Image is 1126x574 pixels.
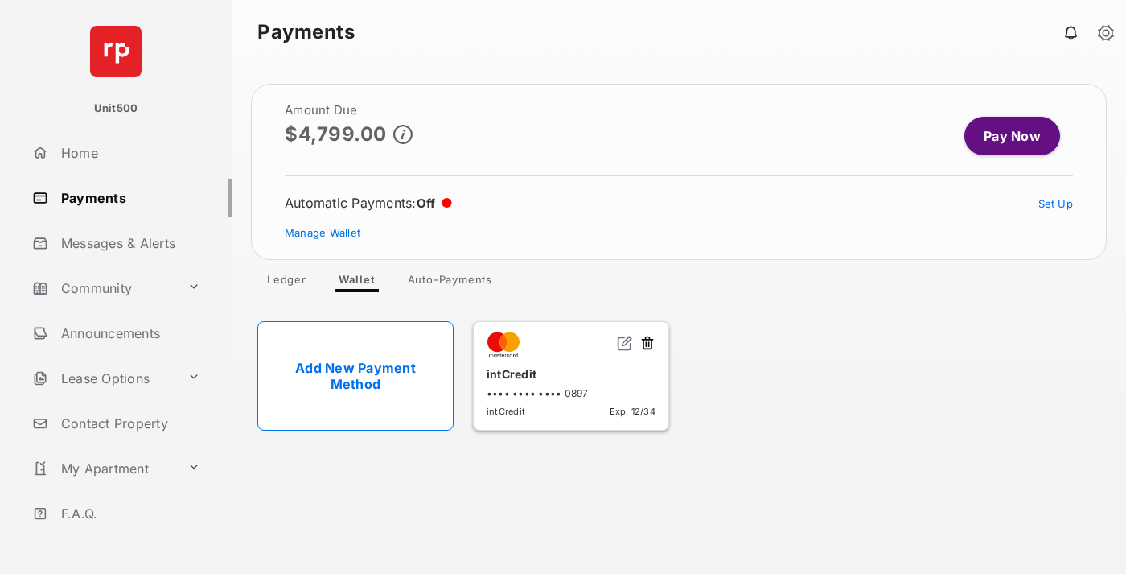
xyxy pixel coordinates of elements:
span: Off [417,196,436,211]
div: •••• •••• •••• 0897 [487,387,655,399]
img: svg+xml;base64,PHN2ZyB4bWxucz0iaHR0cDovL3d3dy53My5vcmcvMjAwMC9zdmciIHdpZHRoPSI2NCIgaGVpZ2h0PSI2NC... [90,26,142,77]
h2: Amount Due [285,104,413,117]
a: Add New Payment Method [257,321,454,431]
a: Ledger [254,273,319,292]
strong: Payments [257,23,355,42]
img: svg+xml;base64,PHN2ZyB2aWV3Qm94PSIwIDAgMjQgMjQiIHdpZHRoPSIxNiIgaGVpZ2h0PSIxNiIgZmlsbD0ibm9uZSIgeG... [617,335,633,351]
a: Set Up [1038,197,1074,210]
a: Home [26,134,232,172]
p: Unit500 [94,101,138,117]
a: Payments [26,179,232,217]
div: intCredit [487,361,655,387]
div: Automatic Payments : [285,195,452,211]
a: Contact Property [26,404,232,443]
a: Messages & Alerts [26,224,232,262]
a: Lease Options [26,359,181,398]
span: intCredit [487,406,525,417]
a: Manage Wallet [285,226,360,239]
a: F.A.Q. [26,494,232,533]
a: Auto-Payments [395,273,505,292]
a: My Apartment [26,449,181,488]
span: Exp: 12/34 [610,406,655,417]
p: $4,799.00 [285,123,387,145]
a: Wallet [326,273,388,292]
a: Community [26,269,181,308]
a: Announcements [26,314,232,353]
